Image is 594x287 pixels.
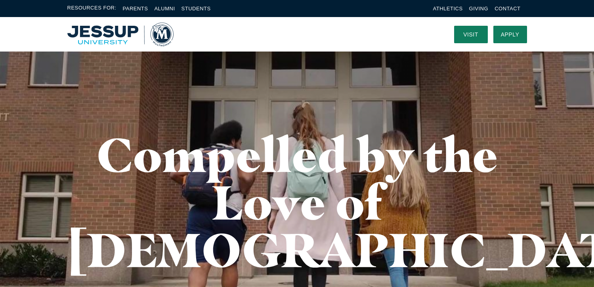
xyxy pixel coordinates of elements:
[454,26,488,43] a: Visit
[469,6,489,11] a: Giving
[67,4,117,13] span: Resources For:
[154,6,175,11] a: Alumni
[495,6,520,11] a: Contact
[67,23,174,46] a: Home
[67,131,527,274] h1: Compelled by the Love of [DEMOGRAPHIC_DATA]
[493,26,527,43] a: Apply
[123,6,148,11] a: Parents
[433,6,463,11] a: Athletics
[181,6,211,11] a: Students
[67,23,174,46] img: Multnomah University Logo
